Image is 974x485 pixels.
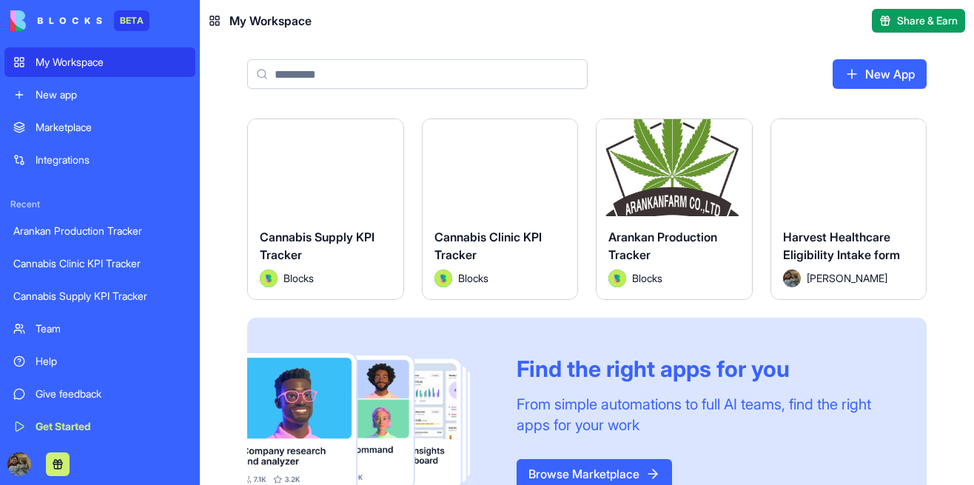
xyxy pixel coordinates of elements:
div: Integrations [36,153,187,167]
span: Blocks [632,270,662,286]
a: New App [833,59,927,89]
div: Cannabis Clinic KPI Tracker [13,256,187,271]
span: My Workspace [229,12,312,30]
a: Team [4,314,195,344]
span: Blocks [458,270,488,286]
a: Give feedback [4,379,195,409]
a: Cannabis Supply KPI Tracker [4,281,195,311]
a: Help [4,347,195,376]
a: My Workspace [4,47,195,77]
div: My Workspace [36,55,187,70]
img: logo [10,10,102,31]
div: Cannabis Supply KPI Tracker [13,289,187,304]
span: Harvest Healthcare Eligibility Intake form [783,230,900,262]
div: Find the right apps for you [517,355,891,382]
div: Give feedback [36,387,187,401]
div: Team [36,321,187,336]
img: Avatar [608,270,626,287]
div: From simple automations to full AI teams, find the right apps for your work [517,394,891,435]
a: Integrations [4,145,195,175]
span: [PERSON_NAME] [807,270,887,286]
span: Recent [4,198,195,210]
a: BETA [10,10,150,31]
img: Avatar [434,270,452,287]
a: Arankan Production TrackerAvatarBlocks [596,118,753,300]
div: Help [36,354,187,369]
span: Blocks [283,270,314,286]
button: Share & Earn [872,9,965,33]
div: Get Started [36,419,187,434]
a: Cannabis Clinic KPI TrackerAvatarBlocks [422,118,579,300]
span: Arankan Production Tracker [608,230,717,262]
div: Arankan Production Tracker [13,224,187,238]
a: Cannabis Clinic KPI Tracker [4,249,195,278]
a: Arankan Production Tracker [4,216,195,246]
a: Cannabis Supply KPI TrackerAvatarBlocks [247,118,404,300]
img: Avatar [260,270,278,287]
div: Marketplace [36,120,187,135]
img: ACg8ocLckqTCADZMVyP0izQdSwexkWcE6v8a1AEXwgvbafi3xFy3vSx8=s96-c [7,452,31,476]
span: Share & Earn [897,13,958,28]
a: Harvest Healthcare Eligibility Intake formAvatar[PERSON_NAME] [770,118,927,300]
a: New app [4,80,195,110]
span: Cannabis Clinic KPI Tracker [434,230,542,262]
img: Avatar [783,270,801,287]
a: Get Started [4,412,195,441]
span: Cannabis Supply KPI Tracker [260,230,375,262]
a: Marketplace [4,113,195,142]
div: New app [36,87,187,102]
div: BETA [114,10,150,31]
